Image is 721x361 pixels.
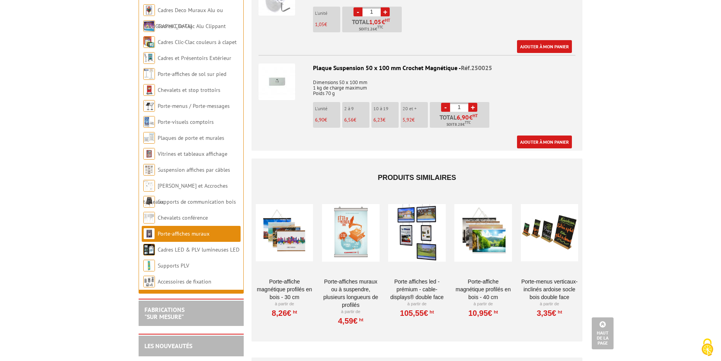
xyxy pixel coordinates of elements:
[143,84,155,96] img: Chevalets et stop trottoirs
[369,19,390,25] span: €
[457,114,469,120] span: 6,90
[143,180,155,192] img: Cimaises et Accroches tableaux
[537,311,562,315] a: 3,35€HT
[447,122,471,128] span: Soit €
[400,311,434,315] a: 105,55€HT
[465,120,471,125] sup: TTC
[322,278,379,309] a: Porte-affiches muraux ou à suspendre, plusieurs longueurs de profilés
[403,117,428,123] p: €
[158,86,220,93] a: Chevalets et stop trottoirs
[369,19,382,25] span: 1,05
[315,117,340,123] p: €
[338,319,363,323] a: 4,59€HT
[492,309,498,315] sup: HT
[388,301,445,307] p: À partir de
[373,117,399,123] p: €
[272,311,297,315] a: 8,26€HT
[143,260,155,271] img: Supports PLV
[403,116,412,123] span: 5,92
[144,342,192,350] a: LES NOUVEAUTÉS
[315,106,340,111] p: L'unité
[517,136,572,148] a: Ajouter à mon panier
[158,166,230,173] a: Suspension affiches par câbles
[698,338,717,357] img: Cookies (fenêtre modale)
[473,113,478,118] sup: HT
[403,106,428,111] p: 20 et +
[517,40,572,53] a: Ajouter à mon panier
[315,116,324,123] span: 6,90
[158,150,227,157] a: Vitrines et tableaux affichage
[158,278,211,285] a: Accessoires de fixation
[461,64,492,72] span: Réf.250025
[143,7,223,30] a: Cadres Deco Muraux Alu ou [GEOGRAPHIC_DATA]
[377,25,383,29] sup: TTC
[143,164,155,176] img: Suspension affiches par câbles
[158,118,214,125] a: Porte-visuels comptoirs
[158,102,230,109] a: Porte-menus / Porte-messages
[143,100,155,112] img: Porte-menus / Porte-messages
[344,106,369,111] p: 2 à 9
[158,134,224,141] a: Plaques de porte et murales
[359,26,383,32] span: Soit €
[158,246,239,253] a: Cadres LED & PLV lumineuses LED
[158,39,237,46] a: Cadres Clic-Clac couleurs à clapet
[158,262,189,269] a: Supports PLV
[367,26,375,32] span: 1.26
[143,116,155,128] img: Porte-visuels comptoirs
[441,103,450,112] a: -
[259,63,295,100] img: Plaque Suspension 50 x 100 mm Crochet Magnétique
[373,116,383,123] span: 6,23
[428,309,434,315] sup: HT
[357,317,363,322] sup: HT
[432,114,489,128] p: Total
[385,18,390,23] sup: HT
[144,306,185,320] a: FABRICATIONS"Sur Mesure"
[454,301,512,307] p: À partir de
[315,22,340,27] p: €
[353,7,362,16] a: -
[158,214,208,221] a: Chevalets conférence
[556,309,562,315] sup: HT
[454,278,512,301] a: PORTE-AFFICHE MAGNÉTIQUE PROFILÉS EN BOIS - 40 cm
[388,278,445,301] a: Porte Affiches LED - Prémium - Cable-Displays® Double face
[143,244,155,255] img: Cadres LED & PLV lumineuses LED
[381,7,390,16] a: +
[592,317,614,349] a: Haut de la page
[143,212,155,224] img: Chevalets conférence
[158,198,236,205] a: Supports de communication bois
[378,174,456,181] span: Produits similaires
[143,148,155,160] img: Vitrines et tableaux affichage
[158,70,226,77] a: Porte-affiches de sol sur pied
[143,4,155,16] img: Cadres Deco Muraux Alu ou Bois
[158,23,226,30] a: Cadres Clic-Clac Alu Clippant
[291,309,297,315] sup: HT
[344,117,369,123] p: €
[344,116,353,123] span: 6,56
[256,301,313,307] p: À partir de
[694,335,721,361] button: Cookies (fenêtre modale)
[468,103,477,112] a: +
[256,278,313,301] a: PORTE-AFFICHE MAGNÉTIQUE PROFILÉS EN BOIS - 30 cm
[143,36,155,48] img: Cadres Clic-Clac couleurs à clapet
[455,122,462,128] span: 8.28
[315,21,324,28] span: 1,05
[143,52,155,64] img: Cadres et Présentoirs Extérieur
[373,106,399,111] p: 10 à 19
[158,230,209,237] a: Porte-affiches muraux
[143,228,155,239] img: Porte-affiches muraux
[158,55,231,62] a: Cadres et Présentoirs Extérieur
[322,309,379,315] p: À partir de
[143,68,155,80] img: Porte-affiches de sol sur pied
[457,114,478,120] span: €
[259,63,575,72] div: Plaque Suspension 50 x 100 mm Crochet Magnétique -
[315,11,340,16] p: L'unité
[143,182,228,205] a: [PERSON_NAME] et Accroches tableaux
[259,74,575,96] p: Dimensions 50 x 100 mm 1 kg de charge maximum Poids 70 g
[468,311,498,315] a: 10,95€HT
[143,132,155,144] img: Plaques de porte et murales
[344,19,402,32] p: Total
[143,276,155,287] img: Accessoires de fixation
[521,278,578,301] a: Porte-Menus verticaux-inclinés ardoise socle bois double face
[521,301,578,307] p: À partir de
